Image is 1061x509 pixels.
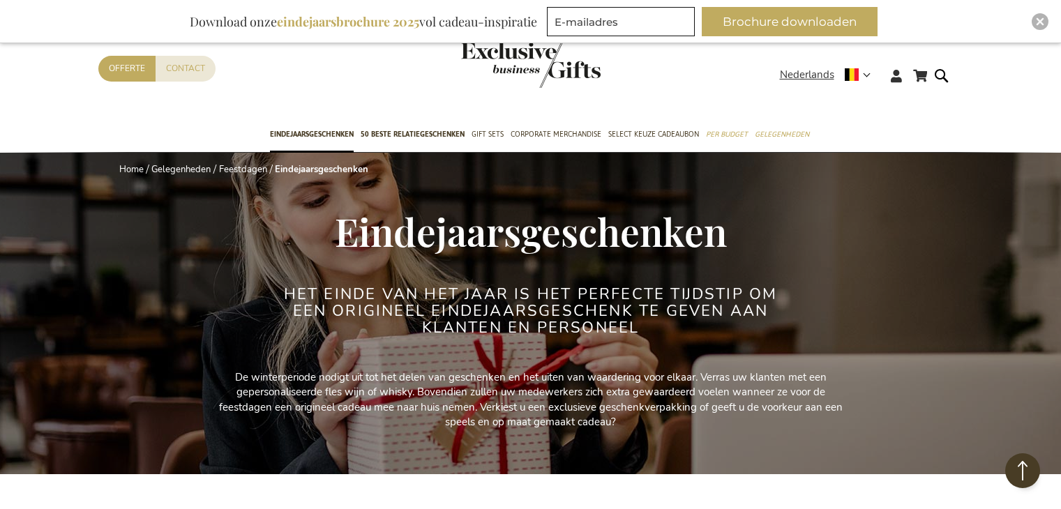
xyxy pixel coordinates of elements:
span: Gift Sets [472,127,504,142]
h2: Het einde van het jaar is het perfecte tijdstip om een origineel eindejaarsgeschenk te geven aan ... [269,286,792,337]
p: De winterperiode nodigt uit tot het delen van geschenken en het uiten van waardering voor elkaar.... [217,370,845,430]
img: Exclusive Business gifts logo [461,42,601,88]
div: Close [1032,13,1048,30]
a: Offerte [98,56,156,82]
b: eindejaarsbrochure 2025 [277,13,419,30]
img: Close [1036,17,1044,26]
form: marketing offers and promotions [547,7,699,40]
span: Corporate Merchandise [511,127,601,142]
div: Nederlands [780,67,880,83]
span: Select Keuze Cadeaubon [608,127,699,142]
span: 50 beste relatiegeschenken [361,127,465,142]
a: Home [119,163,144,176]
input: E-mailadres [547,7,695,36]
span: Per Budget [706,127,748,142]
a: Gelegenheden [151,163,211,176]
a: Feestdagen [219,163,267,176]
a: store logo [461,42,531,88]
span: Eindejaarsgeschenken [335,205,727,257]
div: Download onze vol cadeau-inspiratie [183,7,543,36]
a: Contact [156,56,216,82]
span: Eindejaarsgeschenken [270,127,354,142]
span: Nederlands [780,67,834,83]
span: Gelegenheden [755,127,809,142]
strong: Eindejaarsgeschenken [275,163,368,176]
button: Brochure downloaden [702,7,878,36]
